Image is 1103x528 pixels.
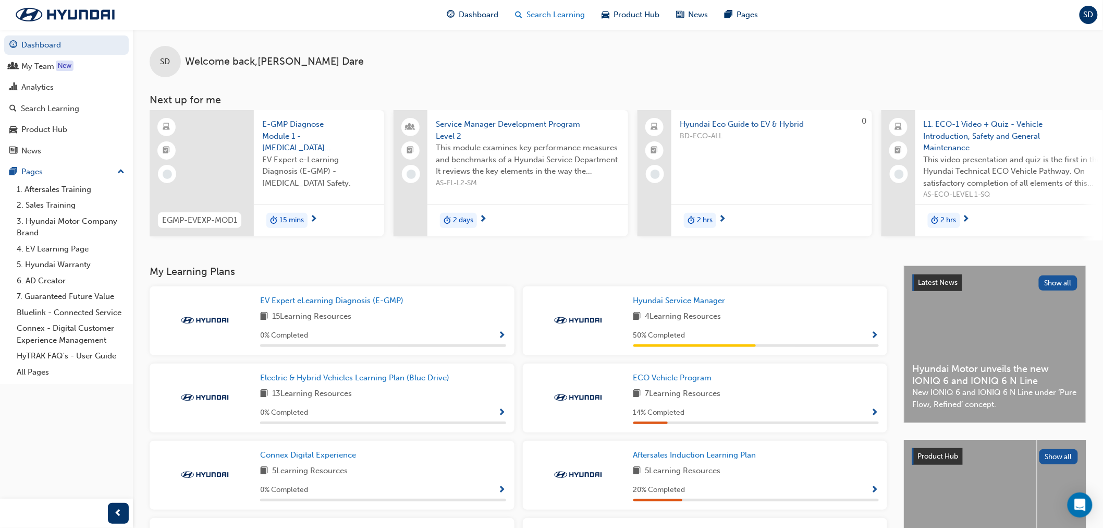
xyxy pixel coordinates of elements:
[718,215,726,224] span: next-icon
[912,448,1078,465] a: Product HubShow all
[498,406,506,419] button: Show Progress
[633,449,761,461] a: Aftersales Induction Learning Plan
[633,407,685,419] span: 14 % Completed
[453,214,473,226] span: 2 days
[260,407,308,419] span: 0 % Completed
[633,484,685,496] span: 20 % Completed
[260,296,403,305] span: EV Expert eLearning Diagnosis (E-GMP)
[21,145,41,157] div: News
[871,409,879,418] span: Show Progress
[633,296,726,305] span: Hyundai Service Manager
[394,110,628,236] a: Service Manager Development Program Level 2This module examines key performance measures and benc...
[941,214,957,226] span: 2 hrs
[498,486,506,495] span: Show Progress
[262,118,376,154] span: E-GMP Diagnose Module 1 - [MEDICAL_DATA] Safety
[4,162,129,182] button: Pages
[645,310,721,323] span: 4 Learning Resources
[185,56,364,68] span: Welcome back , [PERSON_NAME] Dare
[633,295,730,307] a: Hyundai Service Manager
[680,130,864,142] span: BD-ECO-ALL
[150,266,887,278] h3: My Learning Plans
[651,144,658,158] span: booktick-icon
[21,103,79,115] div: Search Learning
[436,142,620,177] span: This module examines key performance measures and benchmarks of a Hyundai Service Department. It ...
[651,121,658,134] span: laptop-icon
[614,9,659,21] span: Product Hub
[526,9,585,21] span: Search Learning
[697,214,713,226] span: 2 hrs
[871,331,879,341] span: Show Progress
[176,392,234,403] img: Trak
[260,372,454,384] a: Electric & Hybrid Vehicles Learning Plan (Blue Drive)
[279,214,304,226] span: 15 mins
[163,144,170,158] span: booktick-icon
[260,450,356,460] span: Connex Digital Experience
[645,388,721,401] span: 7 Learning Resources
[13,364,129,380] a: All Pages
[633,373,712,382] span: ECO Vehicle Program
[962,215,970,224] span: next-icon
[176,470,234,480] img: Trak
[1068,493,1093,518] div: Open Intercom Messenger
[507,4,593,26] a: search-iconSearch Learning
[4,33,129,162] button: DashboardMy TeamAnalyticsSearch LearningProduct HubNews
[21,81,54,93] div: Analytics
[13,213,129,241] a: 3. Hyundai Motor Company Brand
[262,154,376,189] span: EV Expert e-Learning Diagnosis (E-GMP) - [MEDICAL_DATA] Safety.
[5,4,125,26] img: Trak
[407,144,414,158] span: booktick-icon
[871,484,879,497] button: Show Progress
[716,4,766,26] a: pages-iconPages
[133,94,1103,106] h3: Next up for me
[444,214,451,227] span: duration-icon
[260,388,268,401] span: book-icon
[272,388,352,401] span: 13 Learning Resources
[9,62,17,71] span: people-icon
[4,99,129,118] a: Search Learning
[498,331,506,341] span: Show Progress
[4,141,129,161] a: News
[913,387,1077,410] span: New IONIQ 6 and IONIQ 6 N Line under ‘Pure Flow, Refined’ concept.
[4,78,129,97] a: Analytics
[593,4,668,26] a: car-iconProduct Hub
[260,373,449,382] span: Electric & Hybrid Vehicles Learning Plan (Blue Drive)
[895,121,902,134] span: laptop-icon
[633,450,756,460] span: Aftersales Induction Learning Plan
[272,310,351,323] span: 15 Learning Resources
[407,170,416,179] span: learningRecordVerb_NONE-icon
[913,363,1077,387] span: Hyundai Motor unveils the new IONIQ 6 and IONIQ 6 N Line
[436,118,620,142] span: Service Manager Development Program Level 2
[21,124,67,136] div: Product Hub
[1039,449,1079,464] button: Show all
[117,165,125,179] span: up-icon
[270,214,277,227] span: duration-icon
[904,266,1086,423] a: Latest NewsShow allHyundai Motor unveils the new IONIQ 6 and IONIQ 6 N LineNew IONIQ 6 and IONIQ ...
[447,8,455,21] span: guage-icon
[498,484,506,497] button: Show Progress
[871,329,879,342] button: Show Progress
[871,486,879,495] span: Show Progress
[680,118,864,130] span: Hyundai Eco Guide to EV & Hybrid
[13,241,129,257] a: 4. EV Learning Page
[161,56,170,68] span: SD
[737,9,758,21] span: Pages
[176,315,234,326] img: Trak
[725,8,732,21] span: pages-icon
[515,8,522,21] span: search-icon
[633,465,641,478] span: book-icon
[13,320,129,348] a: Connex - Digital Customer Experience Management
[1084,9,1094,21] span: SD
[13,182,129,198] a: 1. Aftersales Training
[13,273,129,289] a: 6. AD Creator
[688,9,708,21] span: News
[407,121,414,134] span: people-icon
[549,470,607,480] img: Trak
[9,125,17,135] span: car-icon
[549,315,607,326] img: Trak
[260,295,408,307] a: EV Expert eLearning Diagnosis (E-GMP)
[9,104,17,114] span: search-icon
[150,110,384,236] a: EGMP-EVEXP-MOD1E-GMP Diagnose Module 1 - [MEDICAL_DATA] SafetyEV Expert e-Learning Diagnosis (E-G...
[459,9,498,21] span: Dashboard
[9,147,17,156] span: news-icon
[4,35,129,55] a: Dashboard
